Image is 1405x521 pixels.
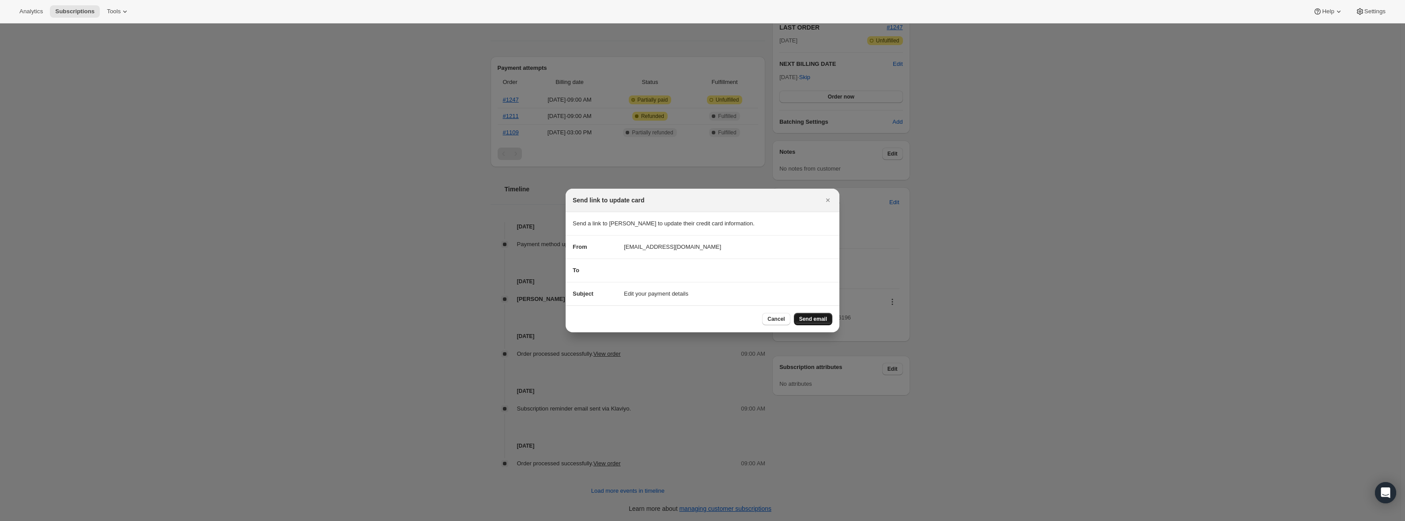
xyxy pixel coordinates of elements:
[50,5,100,18] button: Subscriptions
[794,313,832,325] button: Send email
[14,5,48,18] button: Analytics
[573,267,579,274] span: To
[102,5,135,18] button: Tools
[1364,8,1386,15] span: Settings
[573,219,832,228] p: Send a link to [PERSON_NAME] to update their credit card information.
[1350,5,1391,18] button: Settings
[1322,8,1334,15] span: Help
[107,8,121,15] span: Tools
[799,316,827,323] span: Send email
[19,8,43,15] span: Analytics
[573,243,587,250] span: From
[1308,5,1348,18] button: Help
[55,8,94,15] span: Subscriptions
[624,243,721,251] span: [EMAIL_ADDRESS][DOMAIN_NAME]
[762,313,790,325] button: Cancel
[1375,482,1396,503] div: Open Intercom Messenger
[822,194,834,206] button: Close
[767,316,785,323] span: Cancel
[624,289,688,298] span: Edit your payment details
[573,196,645,205] h2: Send link to update card
[573,290,593,297] span: Subject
